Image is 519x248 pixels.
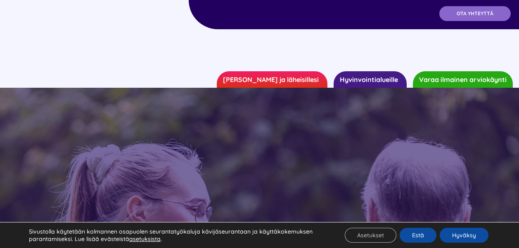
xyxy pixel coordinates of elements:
[29,228,327,243] p: Sivustolla käytetään kolmannen osapuolen seurantatyökaluja kävijäseurantaan ja käyttäkokemuksen p...
[345,228,396,243] button: Asetukset
[439,6,511,21] a: OTA YHTEYTTÄ
[129,235,161,243] button: asetuksista
[440,228,488,243] button: Hyväksy
[217,71,327,88] a: [PERSON_NAME] ja läheisillesi
[457,11,493,16] span: OTA YHTEYTTÄ
[413,71,513,88] a: Varaa ilmainen arviokäynti
[334,71,407,88] a: Hyvinvointialueille
[400,228,436,243] button: Estä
